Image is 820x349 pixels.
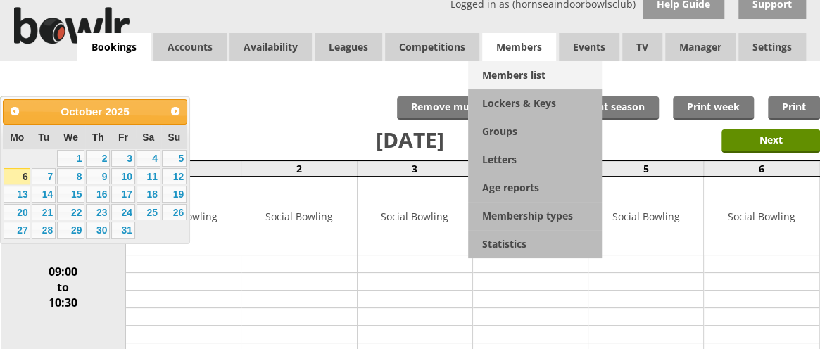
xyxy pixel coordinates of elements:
[32,204,56,221] a: 21
[57,186,84,203] a: 15
[77,33,151,62] a: Bookings
[468,202,602,230] a: Membership types
[4,222,30,239] a: 27
[9,106,20,117] span: Prev
[168,132,180,143] span: Sunday
[137,204,160,221] a: 25
[315,33,382,61] a: Leagues
[32,168,56,185] a: 7
[165,101,185,121] a: Next
[468,89,602,118] a: Lockers & Keys
[38,132,49,143] span: Tuesday
[111,222,135,239] a: 31
[468,230,602,258] a: Statistics
[162,168,187,185] a: 12
[86,204,110,221] a: 23
[142,132,154,143] span: Saturday
[86,186,110,203] a: 16
[118,132,128,143] span: Friday
[358,177,472,255] td: Social Bowling
[241,177,356,255] td: Social Bowling
[137,168,160,185] a: 11
[768,96,820,120] a: Print
[4,186,30,203] a: 13
[468,61,602,89] a: Members list
[588,160,704,177] td: 5
[704,160,819,177] td: 6
[559,33,619,61] a: Events
[111,186,135,203] a: 17
[106,106,130,118] span: 2025
[622,33,662,61] span: TV
[32,186,56,203] a: 14
[738,33,806,61] span: Settings
[721,129,820,153] input: Next
[86,168,110,185] a: 9
[4,168,30,185] a: 6
[397,96,556,120] input: Remove multiple bookings
[162,150,187,167] a: 5
[385,33,479,61] a: Competitions
[241,160,357,177] td: 2
[482,33,556,61] span: Members
[570,96,659,120] a: Print season
[92,132,104,143] span: Thursday
[10,132,24,143] span: Monday
[111,168,135,185] a: 10
[86,150,110,167] a: 2
[153,33,227,61] span: Accounts
[468,118,602,146] a: Groups
[5,101,25,121] a: Prev
[86,222,110,239] a: 30
[162,204,187,221] a: 26
[32,222,56,239] a: 28
[137,186,160,203] a: 18
[57,222,84,239] a: 29
[170,106,181,117] span: Next
[468,146,602,174] a: Letters
[57,204,84,221] a: 22
[229,33,312,61] a: Availability
[4,204,30,221] a: 20
[57,168,84,185] a: 8
[61,106,102,118] span: October
[63,132,78,143] span: Wednesday
[673,96,754,120] a: Print week
[111,150,135,167] a: 3
[57,150,84,167] a: 1
[111,204,135,221] a: 24
[704,177,819,255] td: Social Bowling
[357,160,472,177] td: 3
[162,186,187,203] a: 19
[665,33,736,61] span: Manager
[137,150,160,167] a: 4
[588,177,703,255] td: Social Bowling
[468,174,602,202] a: Age reports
